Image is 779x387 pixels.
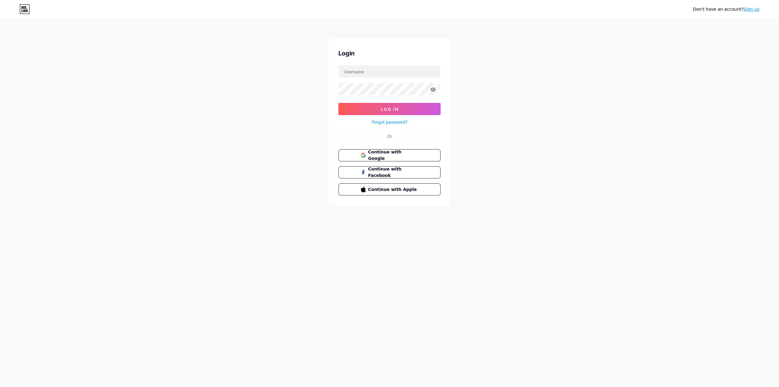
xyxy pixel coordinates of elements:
a: Forgot password? [372,119,407,125]
input: Username [339,65,440,78]
div: Don't have an account? [693,6,760,12]
span: Continue with Google [368,149,418,162]
div: Login [338,49,441,58]
span: Log In [381,107,399,112]
button: Log In [338,103,441,115]
a: Sign up [743,7,760,12]
button: Continue with Apple [338,183,441,195]
button: Continue with Google [338,149,441,161]
div: Or [387,133,392,139]
span: Continue with Facebook [368,166,418,179]
span: Continue with Apple [368,186,418,193]
button: Continue with Facebook [338,166,441,178]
